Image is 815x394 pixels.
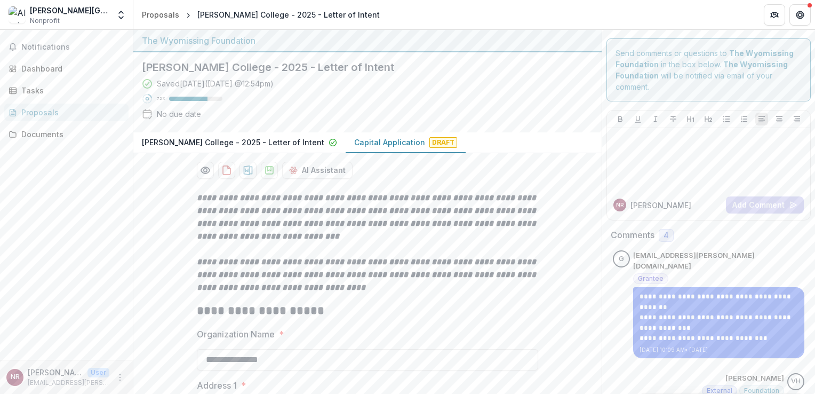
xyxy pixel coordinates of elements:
p: [PERSON_NAME] [725,373,784,384]
p: Capital Application [354,137,425,148]
a: Documents [4,125,129,143]
div: Nate Rothermel [616,202,624,208]
img: Albright College [9,6,26,23]
div: Proposals [21,107,120,118]
button: Get Help [789,4,811,26]
button: Preview 5742efd4-4b53-4fa7-832d-a7a08236b0d6-1.pdf [197,162,214,179]
button: AI Assistant [282,162,353,179]
p: User [87,368,109,377]
button: download-proposal [261,162,278,179]
a: Tasks [4,82,129,99]
p: Address 1 [197,379,237,392]
button: Bold [614,113,627,125]
span: Grantee [638,275,664,282]
div: Tasks [21,85,120,96]
button: download-proposal [239,162,257,179]
button: Partners [764,4,785,26]
p: Organization Name [197,328,275,341]
button: download-proposal [218,162,235,179]
button: Italicize [649,113,662,125]
button: Add Comment [726,196,804,214]
a: Proposals [138,7,183,22]
button: Align Center [773,113,786,125]
button: Ordered List [738,113,750,125]
span: 4 [664,231,669,240]
div: Saved [DATE] ( [DATE] @ 12:54pm ) [157,78,274,89]
div: No due date [157,108,201,120]
button: Heading 2 [702,113,715,125]
div: [PERSON_NAME] College - 2025 - Letter of Intent [197,9,380,20]
div: The Wyomissing Foundation [142,34,593,47]
div: grants@albright.edu [619,256,624,263]
button: More [114,371,126,384]
button: Open entity switcher [114,4,129,26]
button: Align Left [755,113,768,125]
div: Valeri Harteg [791,378,801,385]
p: [DATE] 10:09 AM • [DATE] [640,346,798,354]
div: [PERSON_NAME][GEOGRAPHIC_DATA] [30,5,109,16]
button: Align Right [790,113,803,125]
button: Bullet List [720,113,733,125]
h2: [PERSON_NAME] College - 2025 - Letter of Intent [142,61,576,74]
nav: breadcrumb [138,7,384,22]
span: Nonprofit [30,16,60,26]
a: Proposals [4,104,129,121]
button: Underline [632,113,644,125]
p: [EMAIL_ADDRESS][PERSON_NAME][DOMAIN_NAME] [28,378,109,388]
span: Notifications [21,43,124,52]
div: Send comments or questions to in the box below. will be notified via email of your comment. [606,38,811,101]
div: Proposals [142,9,179,20]
p: [PERSON_NAME] [28,367,83,378]
span: Draft [429,137,457,148]
h2: Comments [611,230,654,240]
div: Nate Rothermel [11,374,20,381]
p: [PERSON_NAME] [630,200,691,211]
button: Notifications [4,38,129,56]
a: Dashboard [4,60,129,77]
button: Strike [667,113,680,125]
button: Heading 1 [684,113,697,125]
div: Dashboard [21,63,120,74]
p: 72 % [157,95,165,103]
p: [EMAIL_ADDRESS][PERSON_NAME][DOMAIN_NAME] [633,250,804,271]
p: [PERSON_NAME] College - 2025 - Letter of Intent [142,137,324,148]
div: Documents [21,129,120,140]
